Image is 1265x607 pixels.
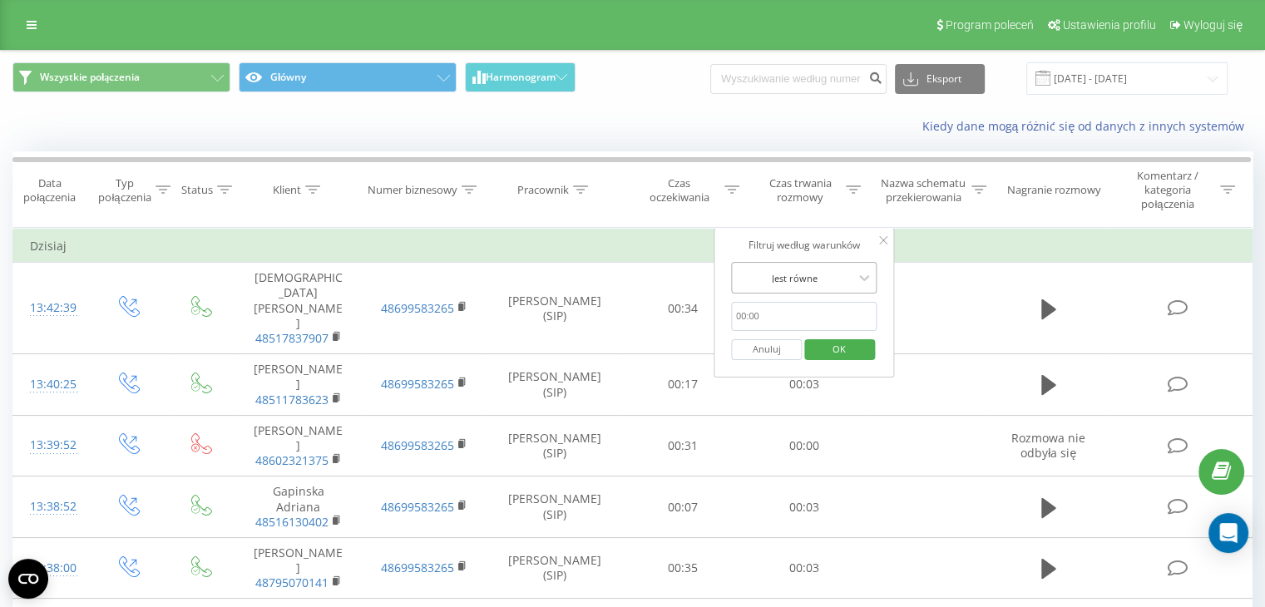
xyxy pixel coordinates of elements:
td: 00:00 [744,415,864,476]
td: 00:03 [744,354,864,416]
td: 00:07 [623,476,744,538]
div: 13:38:52 [30,491,74,523]
td: [PERSON_NAME] [235,537,361,599]
span: Wyloguj się [1183,18,1243,32]
div: 13:42:39 [30,292,74,324]
div: Typ połączenia [98,176,151,205]
input: 00:00 [731,302,877,331]
td: 00:34 [623,263,744,354]
button: Open CMP widget [8,559,48,599]
button: Anuluj [731,339,802,360]
div: 13:38:00 [30,552,74,585]
td: [PERSON_NAME] (SIP) [487,263,623,354]
td: [PERSON_NAME] [235,415,361,476]
span: Rozmowa nie odbyła się [1011,430,1085,461]
td: Dzisiaj [13,229,1253,263]
td: Gapinska Adriana [235,476,361,538]
a: 48602321375 [255,452,329,468]
a: 48516130402 [255,514,329,530]
button: OK [804,339,875,360]
span: Wszystkie połączenia [40,71,140,84]
span: Program poleceń [946,18,1034,32]
td: [DEMOGRAPHIC_DATA][PERSON_NAME] [235,263,361,354]
input: Wyszukiwanie według numeru [710,64,887,94]
button: Wszystkie połączenia [12,62,230,92]
div: Open Intercom Messenger [1208,513,1248,553]
a: 48699583265 [381,376,454,392]
td: 00:03 [744,537,864,599]
a: Kiedy dane mogą różnić się od danych z innych systemów [922,118,1253,134]
a: 48699583265 [381,499,454,515]
td: [PERSON_NAME] (SIP) [487,415,623,476]
div: Data połączenia [13,176,86,205]
span: Ustawienia profilu [1063,18,1156,32]
a: 48795070141 [255,575,329,590]
td: [PERSON_NAME] (SIP) [487,537,623,599]
td: 00:35 [623,537,744,599]
td: 00:17 [623,354,744,416]
div: 13:39:52 [30,429,74,461]
div: Pracownik [517,183,569,197]
div: Klient [273,183,301,197]
div: Nagranie rozmowy [1007,183,1101,197]
a: 48699583265 [381,300,454,316]
a: 48517837907 [255,330,329,346]
span: OK [816,336,862,362]
div: 13:40:25 [30,368,74,401]
span: Harmonogram [486,72,556,83]
button: Harmonogram [465,62,576,92]
div: Czas oczekiwania [638,176,721,205]
div: Numer biznesowy [368,183,457,197]
td: 00:31 [623,415,744,476]
div: Komentarz / kategoria połączenia [1119,169,1216,211]
td: [PERSON_NAME] [235,354,361,416]
div: Filtruj według warunków [731,237,877,254]
td: [PERSON_NAME] (SIP) [487,476,623,538]
div: Status [181,183,213,197]
div: Nazwa schematu przekierowania [880,176,967,205]
td: [PERSON_NAME] (SIP) [487,354,623,416]
a: 48699583265 [381,560,454,575]
button: Główny [239,62,457,92]
a: 48511783623 [255,392,329,407]
td: 00:03 [744,476,864,538]
button: Eksport [895,64,985,94]
div: Czas trwania rozmowy [759,176,842,205]
a: 48699583265 [381,437,454,453]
